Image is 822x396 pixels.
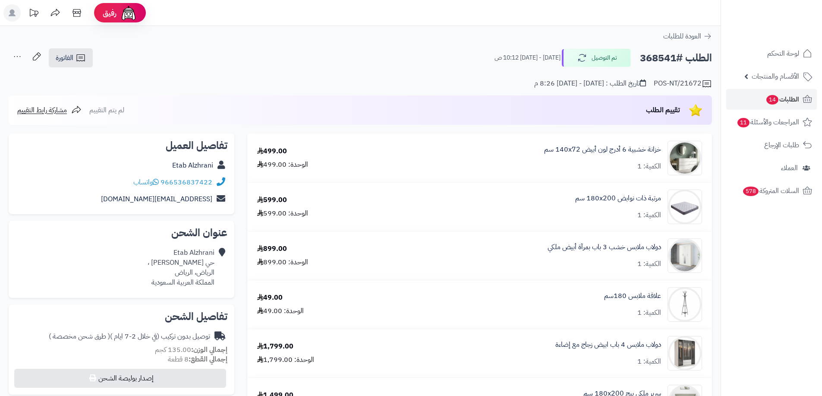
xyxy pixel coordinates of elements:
img: logo-2.png [763,6,814,25]
img: ai-face.png [120,4,137,22]
div: Etab Alzhrani حي [PERSON_NAME] ، الرياض، الرياض المملكة العربية السعودية [148,248,214,287]
div: الوحدة: 49.00 [257,306,304,316]
a: Etab Alzhrani [172,160,213,171]
div: 599.00 [257,195,287,205]
div: الكمية: 1 [637,210,661,220]
a: واتساب [133,177,159,187]
span: السلات المتروكة [742,185,799,197]
a: مرتبة ذات نوابض 180x200 سم [575,193,661,203]
div: الكمية: 1 [637,162,661,171]
a: تحديثات المنصة [23,4,44,24]
span: طلبات الإرجاع [764,139,799,151]
h2: عنوان الشحن [16,228,227,238]
div: توصيل بدون تركيب (في خلال 2-7 ايام ) [49,332,210,342]
div: الوحدة: 1,799.00 [257,355,314,365]
span: الأقسام والمنتجات [752,70,799,82]
strong: إجمالي القطع: [189,354,227,364]
span: الفاتورة [56,53,73,63]
strong: إجمالي الوزن: [191,345,227,355]
span: العودة للطلبات [663,31,701,41]
div: الكمية: 1 [637,357,661,367]
h2: تفاصيل العميل [16,140,227,151]
a: لوحة التحكم [726,43,817,64]
a: دولاب ملابس خشب 3 باب بمرآة أبيض ملكي [548,242,661,252]
small: 8 قطعة [168,354,227,364]
div: POS-NT/21672 [654,79,712,89]
a: [EMAIL_ADDRESS][DOMAIN_NAME] [101,194,212,204]
div: 49.00 [257,293,283,303]
h2: تفاصيل الشحن [16,311,227,322]
div: الوحدة: 599.00 [257,209,308,219]
span: مشاركة رابط التقييم [17,105,67,115]
div: الوحدة: 899.00 [257,257,308,267]
img: 1742133300-110103010020.1-90x90.jpg [668,336,702,371]
a: المراجعات والأسئلة11 [726,112,817,133]
span: لوحة التحكم [767,48,799,60]
span: 578 [743,186,759,196]
img: 1702708315-RS-09-90x90.jpg [668,190,702,224]
span: 11 [737,117,750,128]
small: [DATE] - [DATE] 10:12 ص [494,54,561,62]
span: العملاء [781,162,798,174]
a: الطلبات14 [726,89,817,110]
span: تقييم الطلب [646,105,680,115]
img: 1729601419-110107010065-90x90.jpg [668,287,702,322]
span: رفيق [103,8,117,18]
button: تم التوصيل [562,49,631,67]
div: الوحدة: 499.00 [257,160,308,170]
a: دولاب ملابس 4 باب ابيض زجاج مع إضاءة [555,340,661,350]
span: لم يتم التقييم [89,105,124,115]
a: مشاركة رابط التقييم [17,105,82,115]
a: السلات المتروكة578 [726,181,817,201]
img: 1746709299-1702541934053-68567865785768-1000x1000-90x90.jpg [668,141,702,175]
a: خزانة خشبية 6 أدرج لون أبيض 140x72 سم [544,145,661,155]
a: الفاتورة [49,48,93,67]
a: علاقة ملابس 180سم [604,291,661,301]
h2: الطلب #368541 [640,49,712,67]
div: 1,799.00 [257,342,293,352]
div: الكمية: 1 [637,259,661,269]
div: تاريخ الطلب : [DATE] - [DATE] 8:26 م [534,79,646,89]
a: العودة للطلبات [663,31,712,41]
div: الكمية: 1 [637,308,661,318]
span: المراجعات والأسئلة [737,116,799,128]
span: الطلبات [765,93,799,105]
span: 14 [766,95,779,105]
div: 499.00 [257,146,287,156]
button: إصدار بوليصة الشحن [14,369,226,388]
small: 135.00 كجم [155,345,227,355]
div: 899.00 [257,244,287,254]
span: ( طرق شحن مخصصة ) [49,331,110,342]
a: العملاء [726,158,817,178]
a: طلبات الإرجاع [726,135,817,155]
a: 966536837422 [161,177,212,187]
img: 1733064246-1-90x90.jpg [668,238,702,273]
